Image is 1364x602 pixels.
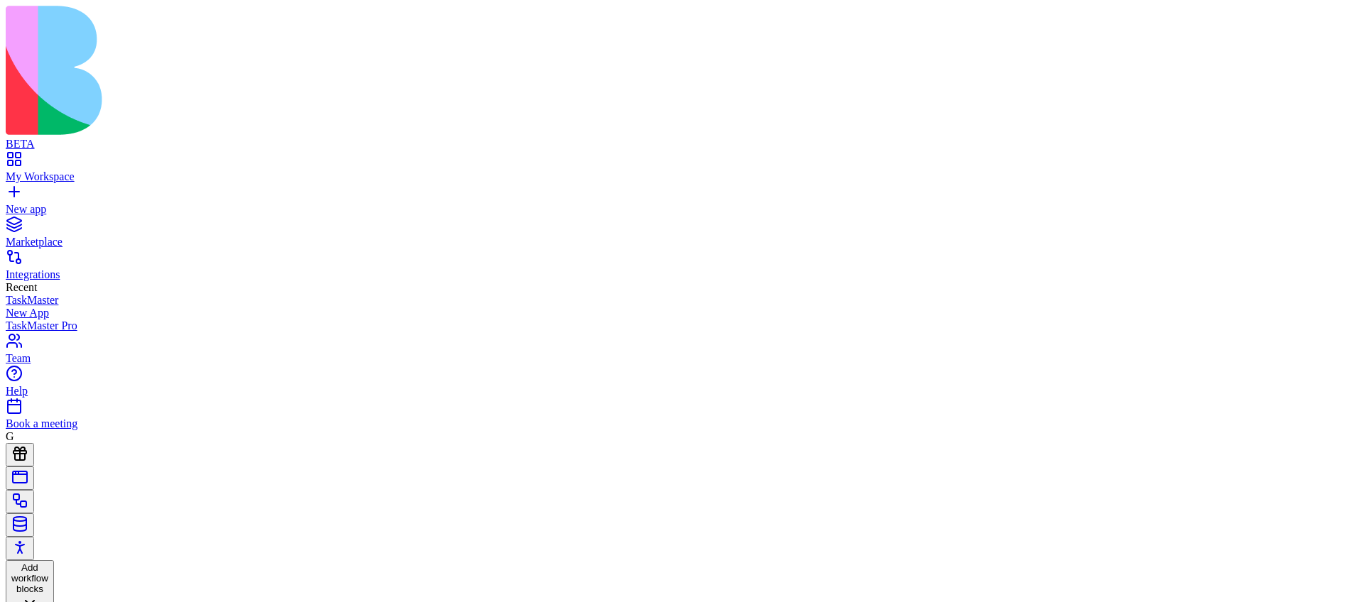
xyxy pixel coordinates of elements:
div: New app [6,203,1358,216]
div: Integrations [6,268,1358,281]
div: Help [6,385,1358,398]
a: Marketplace [6,223,1358,248]
a: My Workspace [6,158,1358,183]
div: My Workspace [6,170,1358,183]
a: BETA [6,125,1358,150]
div: BETA [6,138,1358,150]
a: Team [6,339,1358,365]
a: New App [6,307,1358,319]
div: Marketplace [6,236,1358,248]
span: G [6,430,14,442]
a: Integrations [6,256,1358,281]
a: New app [6,190,1358,216]
img: logo [6,6,577,135]
a: TaskMaster Pro [6,319,1358,332]
span: Recent [6,281,37,293]
div: Team [6,352,1358,365]
a: Help [6,372,1358,398]
a: TaskMaster [6,294,1358,307]
a: Book a meeting [6,405,1358,430]
div: Book a meeting [6,417,1358,430]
